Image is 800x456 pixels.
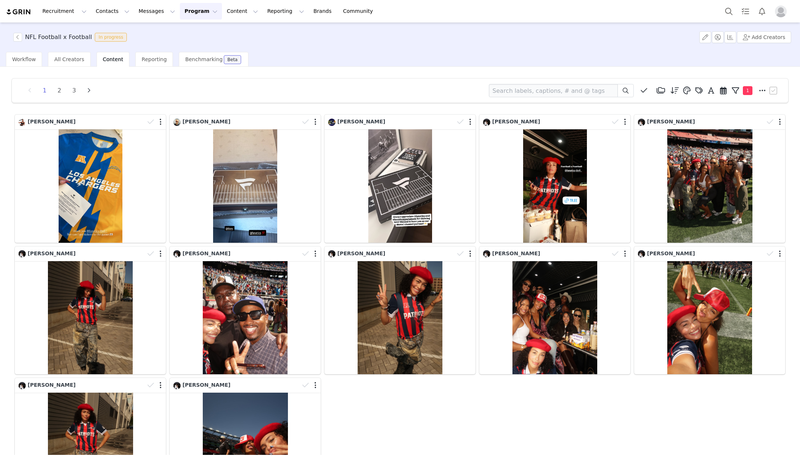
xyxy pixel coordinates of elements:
[492,250,540,256] span: [PERSON_NAME]
[69,85,80,96] li: 3
[489,84,618,97] input: Search labels, captions, # and @ tags
[730,85,756,96] button: 1
[647,250,695,256] span: [PERSON_NAME]
[721,3,737,20] button: Search
[775,6,787,17] img: placeholder-profile.jpg
[95,33,127,42] span: In progress
[339,3,381,20] a: Community
[483,119,490,126] img: 65535c44-958a-4b21-b2d8-ecf957637142--s.jpg
[638,119,645,126] img: 65535c44-958a-4b21-b2d8-ecf957637142--s.jpg
[222,3,262,20] button: Content
[25,33,92,42] h3: NFL Football x Football
[638,250,645,257] img: 65535c44-958a-4b21-b2d8-ecf957637142--s.jpg
[28,119,76,124] span: [PERSON_NAME]
[18,250,26,257] img: 65535c44-958a-4b21-b2d8-ecf957637142--s.jpg
[38,3,91,20] button: Recruitment
[185,56,222,62] span: Benchmarking
[6,8,32,15] img: grin logo
[12,56,36,62] span: Workflow
[28,382,76,388] span: [PERSON_NAME]
[227,57,238,62] div: Beta
[91,3,134,20] button: Contacts
[173,250,181,257] img: 65535c44-958a-4b21-b2d8-ecf957637142--s.jpg
[309,3,338,20] a: Brands
[54,85,65,96] li: 2
[54,56,84,62] span: All Creators
[182,382,230,388] span: [PERSON_NAME]
[647,119,695,124] span: [PERSON_NAME]
[263,3,309,20] button: Reporting
[142,56,167,62] span: Reporting
[483,250,490,257] img: 65535c44-958a-4b21-b2d8-ecf957637142--s.jpg
[173,119,181,126] img: 20f54bdd-55f4-4222-b852-d7e898292cb4.jpg
[18,382,26,389] img: 65535c44-958a-4b21-b2d8-ecf957637142--s.jpg
[182,250,230,256] span: [PERSON_NAME]
[182,119,230,124] span: [PERSON_NAME]
[337,119,385,124] span: [PERSON_NAME]
[39,85,50,96] li: 1
[18,119,26,126] img: 60ca369d-37ab-405e-b020-b69a5da215b4--s.jpg
[173,382,181,389] img: 65535c44-958a-4b21-b2d8-ecf957637142--s.jpg
[28,250,76,256] span: [PERSON_NAME]
[492,119,540,124] span: [PERSON_NAME]
[754,3,770,20] button: Notifications
[134,3,180,20] button: Messages
[737,3,754,20] a: Tasks
[328,250,335,257] img: 65535c44-958a-4b21-b2d8-ecf957637142--s.jpg
[13,33,130,42] span: [object Object]
[328,119,335,126] img: d59f8ff0-2417-468e-9944-524e67bff5cb.jpg
[743,86,752,95] span: 1
[337,250,385,256] span: [PERSON_NAME]
[771,6,794,17] button: Profile
[737,31,791,43] button: Add Creators
[180,3,222,20] button: Program
[103,56,124,62] span: Content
